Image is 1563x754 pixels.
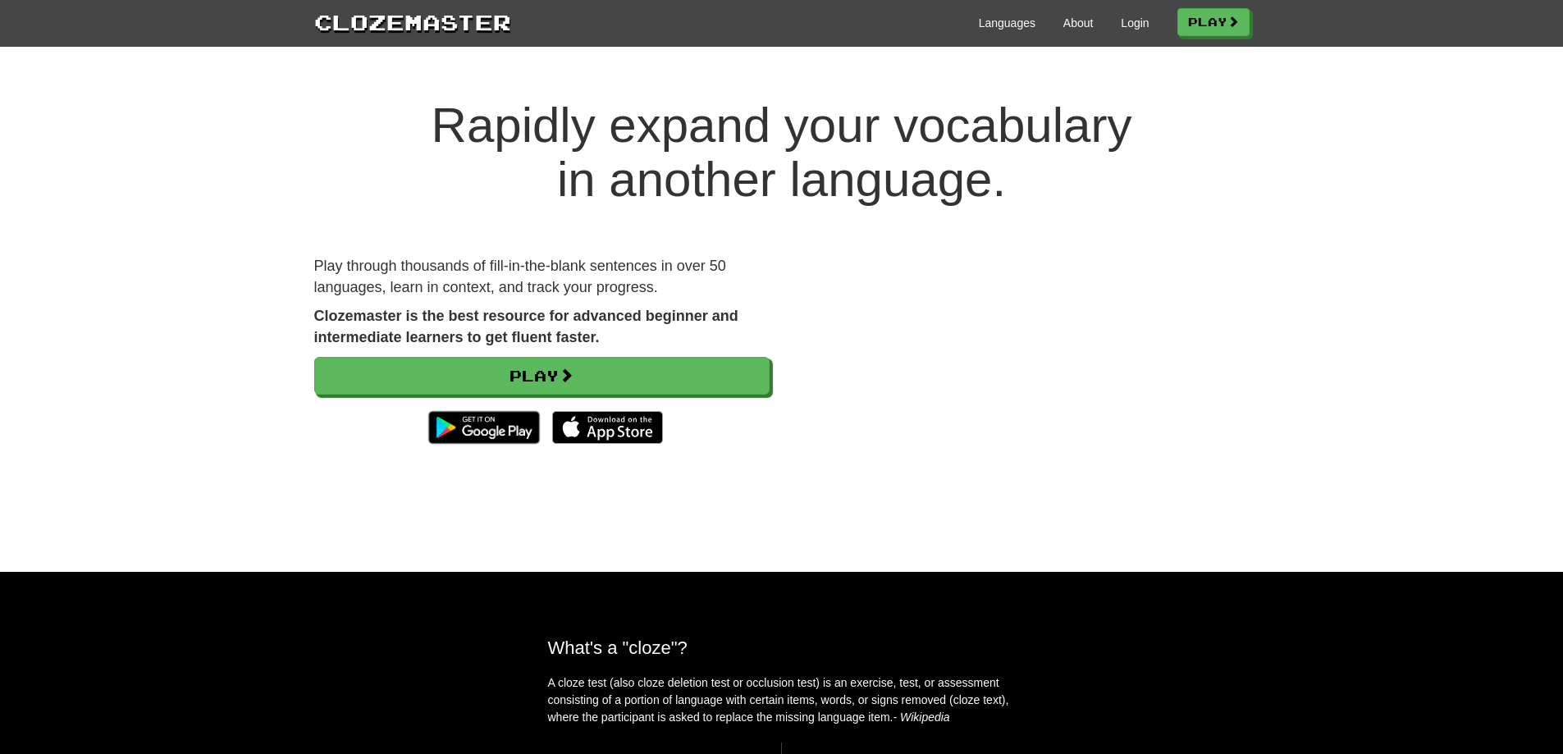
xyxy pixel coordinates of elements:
a: Play [314,357,770,395]
strong: Clozemaster is the best resource for advanced beginner and intermediate learners to get fluent fa... [314,308,738,345]
a: Clozemaster [314,7,511,37]
em: - Wikipedia [893,711,950,724]
a: About [1063,15,1094,31]
img: Download_on_the_App_Store_Badge_US-UK_135x40-25178aeef6eb6b83b96f5f2d004eda3bffbb37122de64afbaef7... [552,411,663,444]
a: Login [1121,15,1149,31]
p: Play through thousands of fill-in-the-blank sentences in over 50 languages, learn in context, and... [314,256,770,298]
img: Get it on Google Play [420,403,547,452]
a: Languages [979,15,1035,31]
h2: What's a "cloze"? [548,637,1016,658]
a: Play [1177,8,1250,36]
p: A cloze test (also cloze deletion test or occlusion test) is an exercise, test, or assessment con... [548,674,1016,726]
